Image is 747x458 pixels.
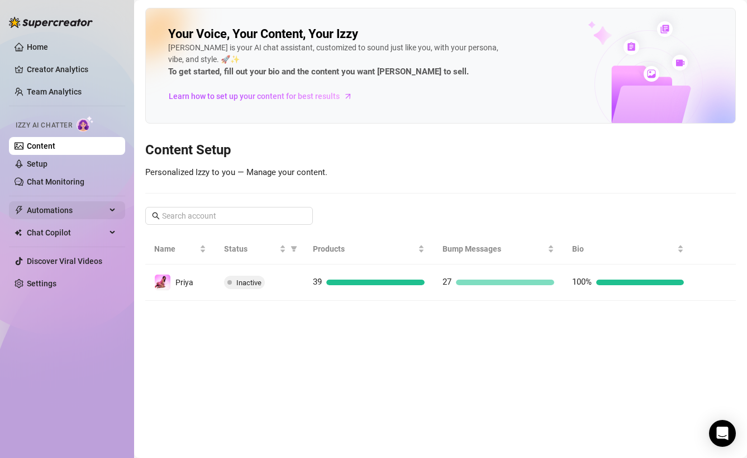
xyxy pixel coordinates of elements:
[313,277,322,287] span: 39
[27,159,47,168] a: Setup
[562,9,735,123] img: ai-chatter-content-library-cLFOSyPT.png
[9,17,93,28] img: logo-BBDzfeDw.svg
[27,141,55,150] a: Content
[155,275,170,290] img: Priya
[27,279,56,288] a: Settings
[288,240,299,257] span: filter
[291,245,297,252] span: filter
[162,210,297,222] input: Search account
[16,120,72,131] span: Izzy AI Chatter
[152,212,160,220] span: search
[342,91,354,102] span: arrow-right
[145,167,327,177] span: Personalized Izzy to you — Manage your content.
[27,87,82,96] a: Team Analytics
[27,177,84,186] a: Chat Monitoring
[236,278,261,287] span: Inactive
[224,243,278,255] span: Status
[154,243,197,255] span: Name
[168,42,503,79] div: [PERSON_NAME] is your AI chat assistant, customized to sound just like you, with your persona, vi...
[27,43,48,51] a: Home
[15,229,22,237] img: Chat Copilot
[27,201,106,219] span: Automations
[443,243,545,255] span: Bump Messages
[15,206,23,215] span: thunderbolt
[215,234,304,265] th: Status
[169,90,340,102] span: Learn how to set up your content for best results
[313,243,416,255] span: Products
[175,278,193,287] span: Priya
[709,420,736,447] div: Open Intercom Messenger
[145,234,215,265] th: Name
[563,234,693,265] th: Bio
[572,243,675,255] span: Bio
[27,257,102,266] a: Discover Viral Videos
[304,234,434,265] th: Products
[572,277,592,287] span: 100%
[443,277,451,287] span: 27
[168,87,361,105] a: Learn how to set up your content for best results
[168,67,469,77] strong: To get started, fill out your bio and the content you want [PERSON_NAME] to sell.
[434,234,563,265] th: Bump Messages
[27,224,106,242] span: Chat Copilot
[145,141,736,159] h3: Content Setup
[168,26,358,42] h2: Your Voice, Your Content, Your Izzy
[77,116,94,132] img: AI Chatter
[27,60,116,78] a: Creator Analytics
